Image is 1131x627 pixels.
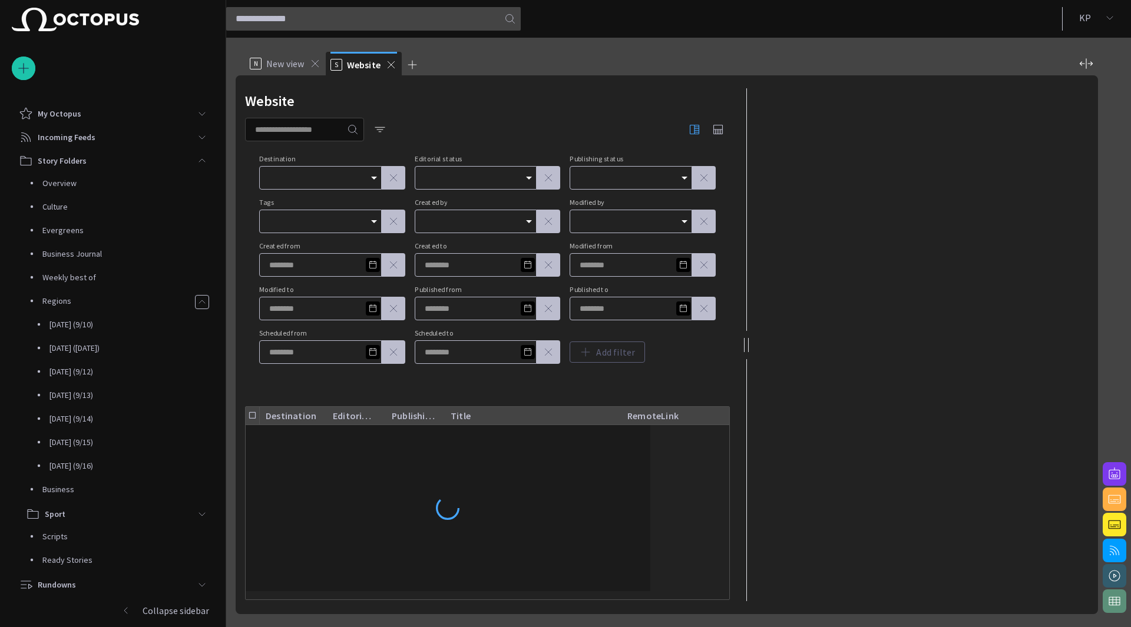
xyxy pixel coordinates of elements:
label: Created to [415,242,447,250]
button: Open [676,213,693,230]
span: Website [347,59,381,71]
label: Destination [259,155,296,163]
p: [DATE] (9/15) [49,436,214,448]
div: [DATE] (9/13) [26,384,214,408]
div: [DATE] (9/14) [26,408,214,432]
label: Tags [259,198,274,207]
div: Scripts [19,526,214,549]
div: Business [19,479,214,502]
p: S [330,59,342,71]
span: New view [266,58,305,69]
label: Modified from [570,242,613,250]
div: NNew view [245,52,326,75]
div: [DATE] (9/10) [26,314,214,337]
p: [DATE] (9/13) [49,389,214,401]
label: Scheduled from [259,329,306,337]
label: Created from [259,242,300,250]
p: Regions [42,295,194,307]
div: Title [451,410,471,422]
label: Editorial status [415,155,462,163]
label: Modified by [570,198,604,207]
div: Destination [266,410,316,422]
div: [DATE] (9/16) [26,455,214,479]
label: Scheduled to [415,329,454,337]
button: KP [1070,7,1124,28]
div: Evergreens [19,220,214,243]
h2: Website [245,93,295,110]
label: Published from [415,286,462,294]
p: Business [42,483,214,495]
p: Incoming Feeds [38,131,95,143]
button: Open [366,213,382,230]
p: Business Journal [42,248,214,260]
p: Story Folders [38,155,87,167]
label: Published to [570,286,608,294]
div: Regions[DATE] (9/10)[DATE] ([DATE])[DATE] (9/12)[DATE] (9/13)[DATE] (9/14)[DATE] (9/15)[DATE] (9/16) [19,290,214,479]
ul: main menu [12,102,214,599]
p: [DATE] (9/16) [49,460,214,472]
div: Overview [19,172,214,196]
p: Ready Stories [42,554,214,566]
button: Open [366,170,382,186]
div: [DATE] ([DATE]) [26,337,214,361]
div: SWebsite [326,52,402,75]
p: K P [1079,11,1091,25]
label: Publishing status [570,155,623,163]
button: Open [521,170,537,186]
div: [DATE] (9/15) [26,432,214,455]
label: Modified to [259,286,294,294]
label: Created by [415,198,447,207]
p: Collapse sidebar [143,603,209,618]
button: Open [676,170,693,186]
p: Scripts [42,530,214,542]
button: Open [521,213,537,230]
p: [DATE] (9/10) [49,319,214,330]
p: Evergreens [42,224,214,236]
p: Rundowns [38,579,76,590]
p: [DATE] (9/12) [49,366,214,377]
div: Ready Stories [19,549,214,573]
p: [DATE] ([DATE]) [49,342,214,354]
div: Publishing status [392,410,435,422]
div: Weekly best of [19,267,214,290]
img: Octopus News Room [12,8,139,31]
p: N [250,58,262,69]
div: RemoteLink [627,410,679,422]
p: [DATE] (9/14) [49,413,214,424]
p: My Octopus [38,108,81,120]
div: Business Journal [19,243,214,267]
div: [DATE] (9/12) [26,361,214,384]
div: Editorial status [333,410,376,422]
div: Culture [19,196,214,220]
p: Weekly best of [42,271,214,283]
p: Culture [42,201,214,213]
button: Collapse sidebar [12,599,214,622]
p: Overview [42,177,214,189]
p: Sport [45,508,65,520]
